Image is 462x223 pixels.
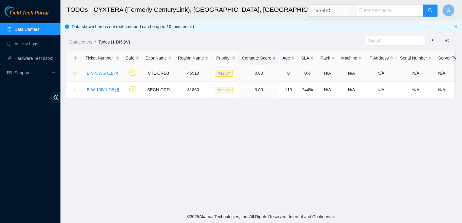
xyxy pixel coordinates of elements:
td: N/A [317,65,338,82]
td: 0.00 [239,65,279,82]
span: eye [445,38,449,43]
td: N/A [365,82,396,98]
span: Field Tech Portal [10,10,48,16]
a: Datacenters [70,40,92,44]
td: N/A [317,82,338,98]
span: search [428,8,433,14]
button: star [70,85,77,95]
a: Hardware Test (isok) [15,56,53,61]
td: SECH-ORD [142,82,175,98]
button: G [442,4,454,16]
span: close [454,25,457,28]
a: B-W-10B1LG8 [87,87,114,92]
a: Data Centers [15,27,39,32]
td: 110 [279,82,298,98]
span: exclamation-circle [129,86,135,92]
td: 45919 [175,65,212,82]
td: N/A [338,65,365,82]
td: 0 [279,65,298,82]
a: Activity Logs [15,41,38,46]
span: exclamation-circle [129,69,135,76]
span: star [73,71,77,76]
button: close [454,25,457,29]
img: Akamai Technologies [5,6,31,17]
span: star [73,88,77,92]
td: N/A [365,65,396,82]
button: download [426,36,439,45]
td: N/A [338,82,365,98]
span: double-left [51,92,60,103]
span: Ticket ID [314,6,352,15]
td: N/A [397,65,435,82]
span: Medium [215,70,233,77]
a: Akamai TechnologiesField Tech Portal [5,11,48,19]
span: / [95,40,96,44]
td: 0.00 [239,82,279,98]
a: download [430,38,434,43]
span: Medium [215,87,233,93]
span: Support [15,67,50,79]
td: 31860 [175,82,212,98]
input: Enter text here... [356,5,423,17]
td: 0% [298,65,317,82]
footer: © 2025 Akamai Technologies, Inc. All Rights Reserved. Internal and Confidential. [60,210,462,223]
span: read [7,71,11,75]
button: star [70,68,77,78]
span: G [447,7,450,14]
td: 244% [298,82,317,98]
a: B-V-5IWGX1L [87,71,113,76]
a: Todos (1-DI5QV) [98,40,130,44]
input: Search [368,37,417,44]
td: CTL-ORD3 [142,65,175,82]
button: search [423,5,438,17]
td: N/A [397,82,435,98]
